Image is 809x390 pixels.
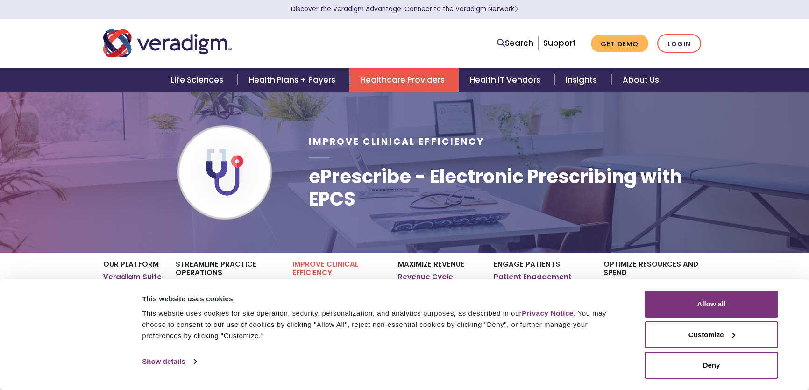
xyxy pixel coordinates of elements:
[645,352,778,379] button: Deny
[554,68,611,92] a: Insights
[459,68,554,92] a: Health IT Vendors
[309,165,706,210] h1: ePrescribe - Electronic Prescribing with EPCS
[238,68,349,92] a: Health Plans + Payers
[522,309,573,317] a: Privacy Notice
[657,34,701,53] a: Login
[291,5,518,14] a: Discover the Veradigm Advantage: Connect to the Veradigm NetworkLearn More
[494,272,589,291] a: Patient Engagement Platform
[103,28,232,59] img: Veradigm logo
[142,355,196,369] a: Show details
[142,308,624,341] div: This website uses cookies for site operation, security, personalization, and analytics purposes, ...
[309,135,484,148] span: Improve Clinical Efficiency
[497,37,533,50] a: Search
[645,321,778,348] button: Customize
[349,68,459,92] a: Healthcare Providers
[611,68,670,92] a: About Us
[160,68,237,92] a: Life Sciences
[543,37,576,49] a: Support
[398,272,480,291] a: Revenue Cycle Services
[591,35,648,53] a: Get Demo
[514,5,518,14] span: Learn More
[645,291,778,318] button: Allow all
[103,272,162,282] a: Veradigm Suite
[142,293,624,305] div: This website uses cookies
